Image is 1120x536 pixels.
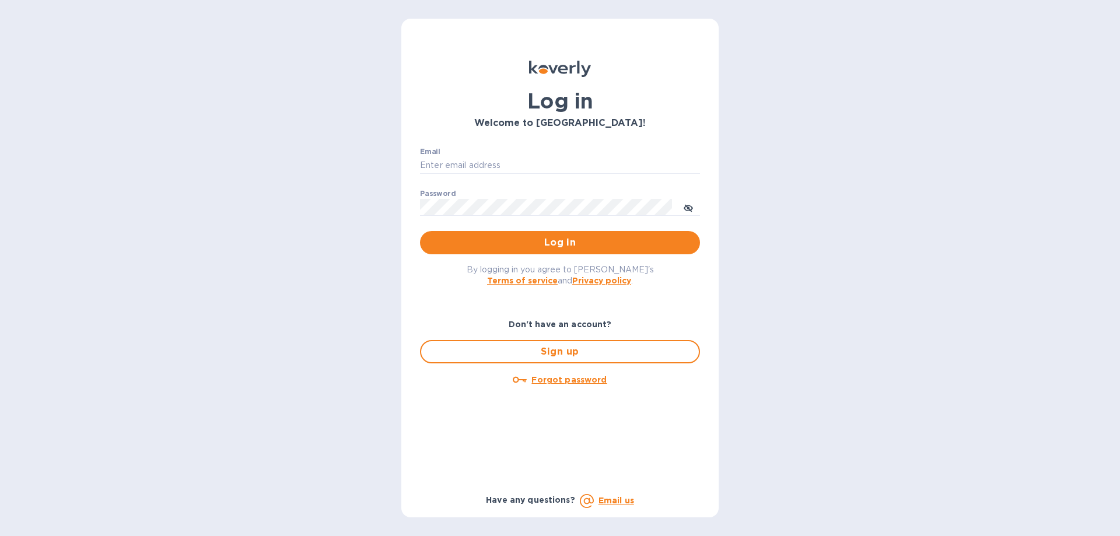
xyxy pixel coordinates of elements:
[429,236,691,250] span: Log in
[467,265,654,285] span: By logging in you agree to [PERSON_NAME]'s and .
[509,320,612,329] b: Don't have an account?
[420,148,440,155] label: Email
[420,340,700,363] button: Sign up
[420,190,456,197] label: Password
[430,345,689,359] span: Sign up
[486,495,575,505] b: Have any questions?
[572,276,631,285] a: Privacy policy
[420,231,700,254] button: Log in
[487,276,558,285] a: Terms of service
[420,157,700,174] input: Enter email address
[529,61,591,77] img: Koverly
[677,195,700,219] button: toggle password visibility
[420,89,700,113] h1: Log in
[420,118,700,129] h3: Welcome to [GEOGRAPHIC_DATA]!
[531,375,607,384] u: Forgot password
[598,496,634,505] a: Email us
